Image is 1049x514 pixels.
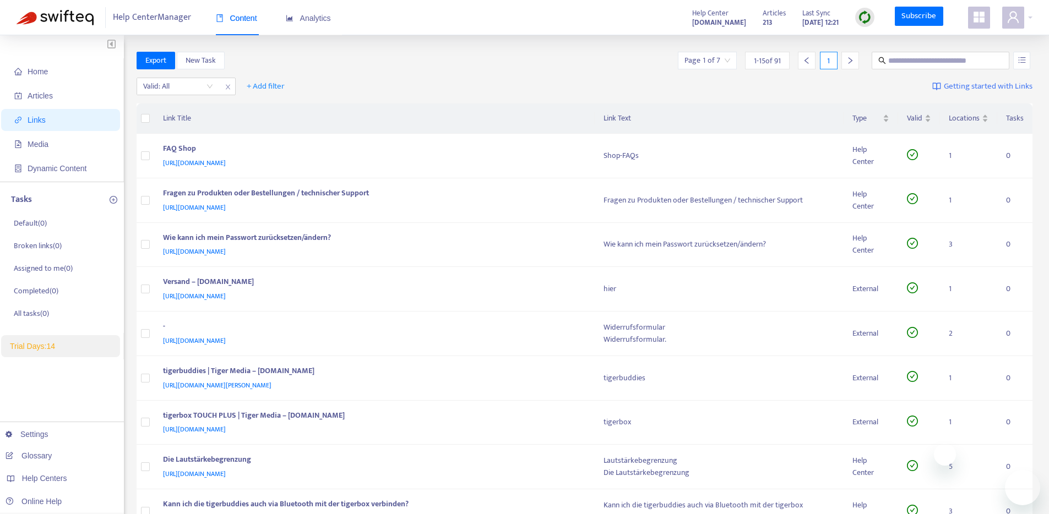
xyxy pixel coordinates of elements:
[163,409,582,424] div: tigerbox TOUCH PLUS | Tiger Media – [DOMAIN_NAME]
[907,149,918,160] span: check-circle
[907,282,918,293] span: check-circle
[940,267,997,311] td: 1
[216,14,257,23] span: Content
[907,112,922,124] span: Valid
[163,498,582,512] div: Kann ich die tigerbuddies auch via Bluetooth mit der tigerbox verbinden?
[1007,10,1020,24] span: user
[940,356,997,401] td: 1
[907,460,918,471] span: check-circle
[940,178,997,223] td: 1
[14,217,47,229] p: Default ( 0 )
[163,380,271,391] span: [URL][DOMAIN_NAME][PERSON_NAME]
[692,16,746,29] a: [DOMAIN_NAME]
[14,285,58,297] p: Completed ( 0 )
[14,165,22,172] span: container
[803,57,811,64] span: left
[14,92,22,100] span: account-book
[852,372,889,384] div: External
[163,157,226,168] span: [URL][DOMAIN_NAME]
[852,112,880,124] span: Type
[997,134,1032,178] td: 0
[692,7,729,19] span: Help Center
[907,371,918,382] span: check-circle
[858,10,872,24] img: sync.dc5367851b00ba804db3.png
[1018,56,1026,64] span: unordered-list
[163,202,226,213] span: [URL][DOMAIN_NAME]
[110,196,117,204] span: plus-circle
[177,52,225,69] button: New Task
[895,7,943,26] a: Subscribe
[997,267,1032,311] td: 0
[763,7,786,19] span: Articles
[145,54,166,67] span: Export
[692,17,746,29] strong: [DOMAIN_NAME]
[28,140,48,149] span: Media
[852,327,889,340] div: External
[972,10,986,24] span: appstore
[604,150,835,162] div: Shop-FAQs
[844,103,898,134] th: Type
[163,453,582,468] div: Die Lautstärkebegrenzung
[604,238,835,250] div: Wie kann ich mein Passwort zurücksetzen/ändern?
[997,401,1032,445] td: 0
[940,311,997,356] td: 2
[932,82,941,91] img: image-link
[286,14,293,22] span: area-chart
[846,57,854,64] span: right
[940,223,997,267] td: 3
[932,78,1032,95] a: Getting started with Links
[604,455,835,467] div: Lautstärkebegrenzung
[604,467,835,479] div: Die Lautstärkebegrenzung
[163,187,582,201] div: Fragen zu Produkten oder Bestellungen / technischer Support
[14,68,22,75] span: home
[907,193,918,204] span: check-circle
[17,10,94,25] img: Swifteq
[898,103,940,134] th: Valid
[997,311,1032,356] td: 0
[852,144,889,168] div: Help Center
[949,112,980,124] span: Locations
[944,80,1032,93] span: Getting started with Links
[238,78,293,95] button: + Add filter
[14,140,22,148] span: file-image
[216,14,224,22] span: book
[604,194,835,206] div: Fragen zu Produkten oder Bestellungen / technischer Support
[247,80,285,93] span: + Add filter
[763,17,773,29] strong: 213
[11,193,32,206] p: Tasks
[14,263,73,274] p: Assigned to me ( 0 )
[604,333,835,346] div: Widerrufsformular.
[940,103,997,134] th: Locations
[28,164,86,173] span: Dynamic Content
[163,335,226,346] span: [URL][DOMAIN_NAME]
[1013,52,1030,69] button: unordered-list
[852,455,889,479] div: Help Center
[907,238,918,249] span: check-circle
[1005,470,1040,505] iframe: Schaltfläche zum Öffnen des Messaging-Fensters
[163,232,582,246] div: Wie kann ich mein Passwort zurücksetzen/ändern?
[163,143,582,157] div: FAQ Shop
[604,321,835,333] div: Widerrufsformular
[14,308,49,319] p: All tasks ( 0 )
[221,80,235,94] span: close
[154,103,595,134] th: Link Title
[14,240,62,251] p: Broken links ( 0 )
[852,188,889,212] div: Help Center
[22,474,67,483] span: Help Centers
[802,17,839,29] strong: [DATE] 12:21
[6,497,62,506] a: Online Help
[940,401,997,445] td: 1
[163,291,226,302] span: [URL][DOMAIN_NAME]
[878,57,886,64] span: search
[604,416,835,428] div: tigerbox
[997,178,1032,223] td: 0
[595,103,844,134] th: Link Text
[852,416,889,428] div: External
[820,52,838,69] div: 1
[754,55,781,67] span: 1 - 15 of 91
[186,54,216,67] span: New Task
[940,445,997,489] td: 5
[28,91,53,100] span: Articles
[163,365,582,379] div: tigerbuddies | Tiger Media – [DOMAIN_NAME]
[907,415,918,426] span: check-circle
